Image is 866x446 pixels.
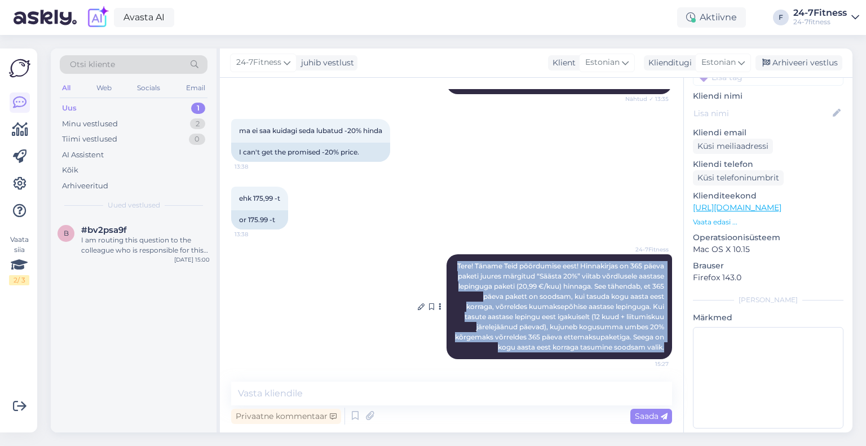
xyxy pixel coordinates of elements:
[793,8,859,27] a: 24-7Fitness24-7fitness
[231,409,341,424] div: Privaatne kommentaar
[62,134,117,145] div: Tiimi vestlused
[626,360,669,368] span: 15:27
[86,6,109,29] img: explore-ai
[236,56,281,69] span: 24-7Fitness
[693,244,843,255] p: Mac OS X 10.15
[62,180,108,192] div: Arhiveeritud
[693,107,830,120] input: Lisa nimi
[231,143,390,162] div: I can't get the promised -20% price.
[62,103,77,114] div: Uus
[693,217,843,227] p: Vaata edasi ...
[635,411,668,421] span: Saada
[9,235,29,285] div: Vaata siia
[135,81,162,95] div: Socials
[81,225,127,235] span: #bv2psa9f
[693,295,843,305] div: [PERSON_NAME]
[191,103,205,114] div: 1
[701,56,736,69] span: Estonian
[231,210,288,229] div: or 175.99 -t
[62,165,78,176] div: Kõik
[235,162,277,171] span: 13:38
[626,245,669,254] span: 24-7Fitness
[62,149,104,161] div: AI Assistent
[693,90,843,102] p: Kliendi nimi
[455,262,666,351] span: Tere! Täname Teid pöördumise eest! Hinnakirjas on 365 päeva paketi juures märgitud “Säästa 20%” v...
[693,232,843,244] p: Operatsioonisüsteem
[174,255,210,264] div: [DATE] 15:00
[64,229,69,237] span: b
[644,57,692,69] div: Klienditugi
[9,275,29,285] div: 2 / 3
[60,81,73,95] div: All
[548,57,576,69] div: Klient
[81,235,210,255] div: I am routing this question to the colleague who is responsible for this topic. The reply might ta...
[235,230,277,239] span: 13:38
[62,118,118,130] div: Minu vestlused
[693,190,843,202] p: Klienditeekond
[693,260,843,272] p: Brauser
[108,200,160,210] span: Uued vestlused
[114,8,174,27] a: Avasta AI
[239,194,280,202] span: ehk 175,99 -t
[693,170,784,186] div: Küsi telefoninumbrit
[793,17,847,27] div: 24-7fitness
[693,202,781,213] a: [URL][DOMAIN_NAME]
[693,272,843,284] p: Firefox 143.0
[693,312,843,324] p: Märkmed
[70,59,115,70] span: Otsi kliente
[693,127,843,139] p: Kliendi email
[9,58,30,79] img: Askly Logo
[677,7,746,28] div: Aktiivne
[184,81,207,95] div: Email
[189,134,205,145] div: 0
[625,95,669,103] span: Nähtud ✓ 13:35
[755,55,842,70] div: Arhiveeri vestlus
[297,57,354,69] div: juhib vestlust
[793,8,847,17] div: 24-7Fitness
[94,81,114,95] div: Web
[239,126,382,135] span: ma ei saa kuidagi seda lubatud -20% hinda
[585,56,620,69] span: Estonian
[693,139,773,154] div: Küsi meiliaadressi
[190,118,205,130] div: 2
[693,158,843,170] p: Kliendi telefon
[773,10,789,25] div: F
